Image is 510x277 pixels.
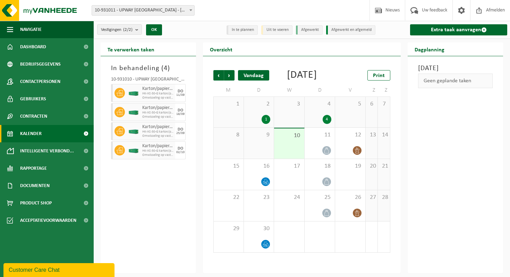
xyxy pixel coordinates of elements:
[381,100,386,108] span: 7
[369,131,374,139] span: 13
[146,24,162,35] button: OK
[305,84,335,96] td: D
[92,5,195,16] span: 10-931011 - UPWAY BELGIUM - MECHELEN
[262,115,270,124] div: 1
[418,74,493,88] div: Geen geplande taken
[278,194,301,201] span: 24
[176,93,185,97] div: 11/09
[217,162,240,170] span: 15
[203,42,239,56] h2: Overzicht
[224,70,235,81] span: Volgende
[278,162,301,170] span: 17
[323,115,331,124] div: 4
[217,194,240,201] span: 22
[111,63,186,74] h3: In behandeling ( )
[381,131,386,139] span: 14
[142,86,173,92] span: Karton/papier, los (bedrijven)
[92,6,194,15] span: 10-931011 - UPWAY BELGIUM - MECHELEN
[326,25,375,35] li: Afgewerkt en afgemeld
[369,162,374,170] span: 20
[381,194,386,201] span: 28
[20,125,42,142] span: Kalender
[142,153,173,157] span: Omwisseling op vaste frequentie
[227,25,258,35] li: In te plannen
[142,143,173,149] span: Karton/papier, los (bedrijven)
[3,262,116,277] iframe: chat widget
[142,96,173,100] span: Omwisseling op vaste frequentie
[274,84,305,96] td: W
[308,194,331,201] span: 25
[213,84,244,96] td: M
[408,42,451,56] h2: Dagplanning
[418,63,493,74] h3: [DATE]
[178,146,183,151] div: DO
[20,90,46,108] span: Gebruikers
[178,127,183,132] div: DO
[378,84,390,96] td: Z
[308,131,331,139] span: 11
[369,194,374,201] span: 27
[247,194,271,201] span: 23
[176,132,185,135] div: 25/09
[339,100,362,108] span: 5
[97,24,142,35] button: Vestigingen(2/2)
[142,130,173,134] span: HK-XC-30-G karton/papier, los (bedrijven)
[287,70,317,81] div: [DATE]
[123,27,133,32] count: (2/2)
[381,162,386,170] span: 21
[20,160,47,177] span: Rapportage
[213,70,224,81] span: Vorige
[339,194,362,201] span: 26
[101,42,161,56] h2: Te verwerken taken
[20,56,61,73] span: Bedrijfsgegevens
[217,100,240,108] span: 1
[339,131,362,139] span: 12
[261,25,292,35] li: Uit te voeren
[247,131,271,139] span: 9
[178,89,183,93] div: DO
[176,112,185,116] div: 18/09
[20,142,74,160] span: Intelligente verbond...
[247,162,271,170] span: 16
[20,73,60,90] span: Contactpersonen
[128,129,139,134] img: HK-XC-30-GN-00
[164,65,168,72] span: 4
[247,100,271,108] span: 2
[369,100,374,108] span: 6
[142,92,173,96] span: HK-XC-30-G karton/papier, los (bedrijven)
[176,151,185,154] div: 02/10
[20,108,47,125] span: Contracten
[296,25,323,35] li: Afgewerkt
[128,110,139,115] img: HK-XC-30-GN-00
[20,177,50,194] span: Documenten
[217,225,240,233] span: 29
[20,212,76,229] span: Acceptatievoorwaarden
[128,91,139,96] img: HK-XC-30-GN-00
[142,149,173,153] span: HK-XC-30-G karton/papier, los (bedrijven)
[217,131,240,139] span: 8
[339,162,362,170] span: 19
[128,148,139,153] img: HK-XC-30-GN-00
[278,132,301,140] span: 10
[142,115,173,119] span: Omwisseling op vaste frequentie
[142,124,173,130] span: Karton/papier, los (bedrijven)
[142,134,173,138] span: Omwisseling op vaste frequentie
[308,100,331,108] span: 4
[20,194,52,212] span: Product Shop
[142,105,173,111] span: Karton/papier, los (bedrijven)
[366,84,378,96] td: Z
[142,111,173,115] span: HK-XC-30-G karton/papier, los (bedrijven)
[308,162,331,170] span: 18
[20,21,42,38] span: Navigatie
[367,70,390,81] a: Print
[111,77,186,84] div: 10-931010 - UPWAY [GEOGRAPHIC_DATA] - [GEOGRAPHIC_DATA]
[20,38,46,56] span: Dashboard
[278,100,301,108] span: 3
[101,25,133,35] span: Vestigingen
[373,73,385,78] span: Print
[247,225,271,233] span: 30
[178,108,183,112] div: DO
[238,70,269,81] div: Vandaag
[244,84,274,96] td: D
